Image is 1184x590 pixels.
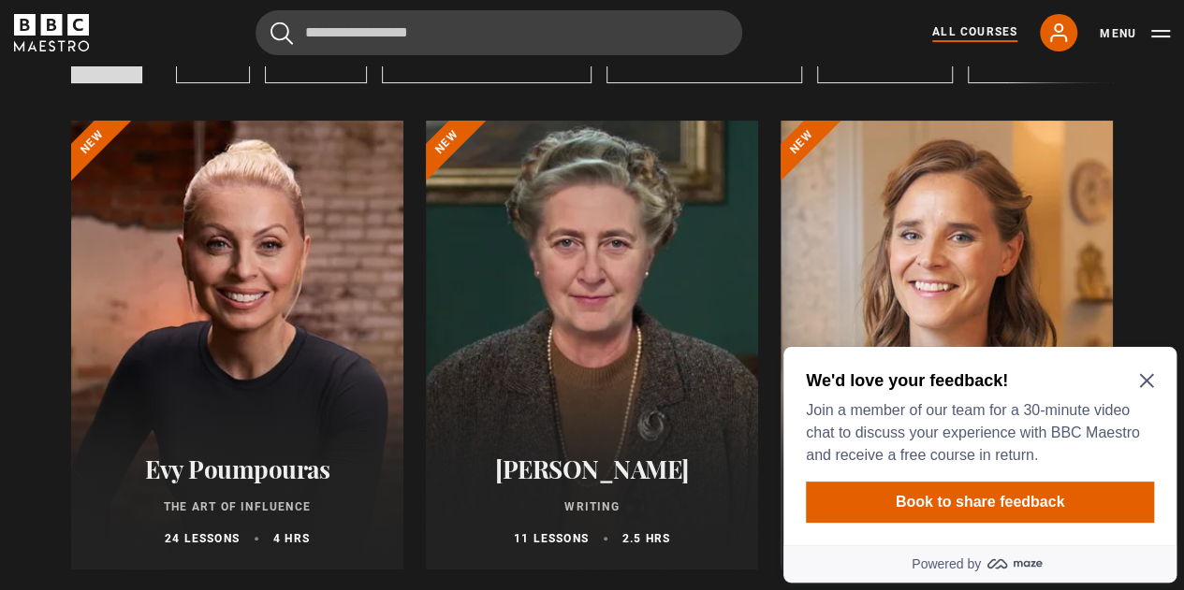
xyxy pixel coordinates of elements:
[94,498,381,515] p: The Art of Influence
[270,22,293,45] button: Submit the search query
[30,30,371,52] h2: We'd love your feedback!
[1100,24,1170,43] button: Toggle navigation
[622,530,670,547] p: 2.5 hrs
[71,121,403,569] a: Evy Poumpouras The Art of Influence 24 lessons 4 hrs New
[514,530,589,547] p: 11 lessons
[30,60,371,127] p: Join a member of our team for a 30-minute video chat to discuss your experience with BBC Maestro ...
[7,206,401,243] a: Powered by maze
[14,14,89,51] svg: BBC Maestro
[273,530,310,547] p: 4 hrs
[363,34,378,49] button: Close Maze Prompt
[448,454,736,483] h2: [PERSON_NAME]
[448,498,736,515] p: Writing
[256,10,742,55] input: Search
[30,142,378,183] button: Book to share feedback
[7,7,401,243] div: Optional study invitation
[932,23,1017,42] a: All Courses
[781,121,1113,569] a: [PERSON_NAME] Interior Design 20 lessons 4 hrs New
[94,454,381,483] h2: Evy Poumpouras
[165,530,240,547] p: 24 lessons
[426,121,758,569] a: [PERSON_NAME] Writing 11 lessons 2.5 hrs New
